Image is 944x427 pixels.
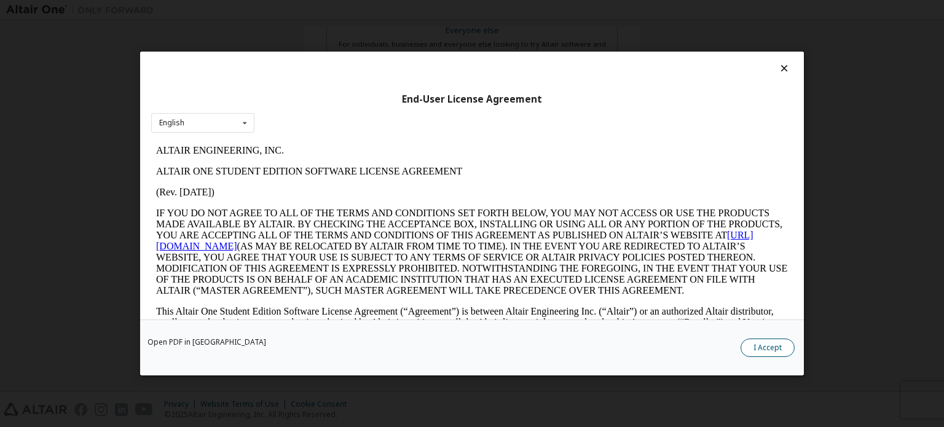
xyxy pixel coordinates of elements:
p: ALTAIR ONE STUDENT EDITION SOFTWARE LICENSE AGREEMENT [5,26,637,37]
p: IF YOU DO NOT AGREE TO ALL OF THE TERMS AND CONDITIONS SET FORTH BELOW, YOU MAY NOT ACCESS OR USE... [5,68,637,156]
button: I Accept [741,339,795,357]
p: ALTAIR ENGINEERING, INC. [5,5,637,16]
p: (Rev. [DATE]) [5,47,637,58]
p: This Altair One Student Edition Software License Agreement (“Agreement”) is between Altair Engine... [5,166,637,210]
div: End-User License Agreement [151,93,793,106]
a: [URL][DOMAIN_NAME] [5,90,602,111]
a: Open PDF in [GEOGRAPHIC_DATA] [147,339,266,346]
div: English [159,119,184,127]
